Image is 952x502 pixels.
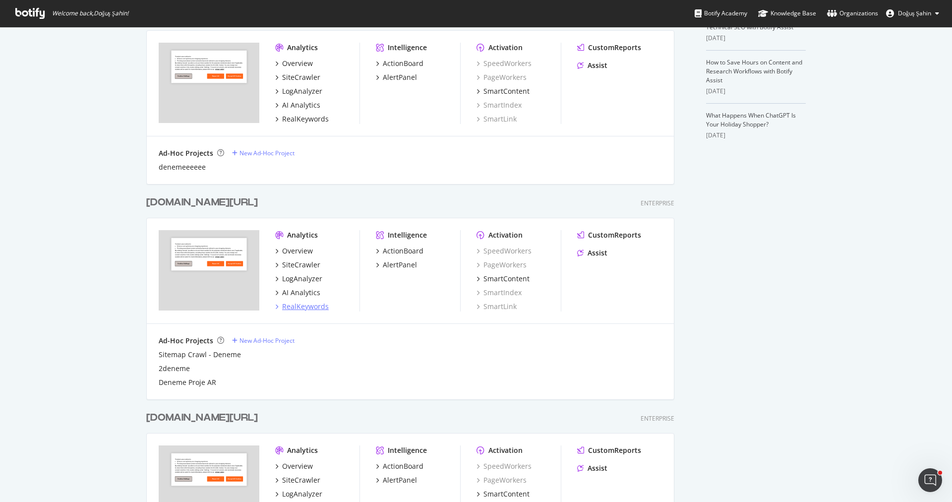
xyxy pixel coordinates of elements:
a: Deneme Proje AR [159,377,216,387]
a: SmartIndex [476,100,522,110]
div: RealKeywords [282,302,329,312]
a: SmartContent [476,489,530,499]
a: AI Analytics [275,288,320,298]
div: Overview [282,461,313,471]
div: LogAnalyzer [282,274,322,284]
a: ActionBoard [376,59,423,68]
div: SmartContent [483,86,530,96]
div: AlertPanel [383,260,417,270]
div: SiteCrawler [282,475,320,485]
div: LogAnalyzer [282,489,322,499]
a: SmartContent [476,86,530,96]
div: Intelligence [388,43,427,53]
iframe: Intercom live chat [918,468,942,492]
a: SmartLink [476,114,517,124]
a: Overview [275,59,313,68]
div: Activation [488,43,523,53]
a: How to Save Hours on Content and Research Workflows with Botify Assist [706,58,802,84]
a: SmartLink [476,302,517,312]
a: 2deneme [159,364,190,374]
a: LogAnalyzer [275,86,322,96]
a: Overview [275,461,313,471]
a: SmartIndex [476,288,522,298]
div: CustomReports [588,43,641,53]
a: SiteCrawler [275,72,320,82]
a: Assist [577,248,607,258]
div: [DATE] [706,131,806,140]
a: AI Analytics [275,100,320,110]
div: SmartContent [483,489,530,499]
div: Activation [488,230,523,240]
div: AI Analytics [282,100,320,110]
div: Overview [282,59,313,68]
div: Assist [588,61,607,70]
img: trendyol.com/ro [159,43,259,123]
a: SiteCrawler [275,475,320,485]
a: New Ad-Hoc Project [232,336,295,345]
div: Assist [588,248,607,258]
a: Assist [577,463,607,473]
a: SpeedWorkers [476,246,532,256]
a: LogAnalyzer [275,274,322,284]
a: SmartContent [476,274,530,284]
a: PageWorkers [476,475,527,485]
div: Overview [282,246,313,256]
div: ActionBoard [383,59,423,68]
a: What Happens When ChatGPT Is Your Holiday Shopper? [706,111,796,128]
a: PageWorkers [476,72,527,82]
a: Overview [275,246,313,256]
div: Organizations [827,8,878,18]
a: ActionBoard [376,246,423,256]
div: Analytics [287,43,318,53]
div: Knowledge Base [758,8,816,18]
a: [DOMAIN_NAME][URL] [146,411,262,425]
div: SiteCrawler [282,260,320,270]
div: Intelligence [388,230,427,240]
div: Activation [488,445,523,455]
div: AlertPanel [383,475,417,485]
div: Botify Academy [695,8,747,18]
a: AlertPanel [376,72,417,82]
div: New Ad-Hoc Project [239,149,295,157]
a: ActionBoard [376,461,423,471]
a: CustomReports [577,230,641,240]
a: CustomReports [577,43,641,53]
div: Ad-Hoc Projects [159,336,213,346]
div: ActionBoard [383,246,423,256]
div: AlertPanel [383,72,417,82]
div: LogAnalyzer [282,86,322,96]
a: SpeedWorkers [476,59,532,68]
span: Doğuş Şahin [898,9,931,17]
a: RealKeywords [275,114,329,124]
div: PageWorkers [476,260,527,270]
a: RealKeywords [275,302,329,312]
a: CustomReports [577,445,641,455]
div: CustomReports [588,445,641,455]
a: SpeedWorkers [476,461,532,471]
a: denemeeeeee [159,162,206,172]
a: Sitemap Crawl - Deneme [159,350,241,360]
div: [DOMAIN_NAME][URL] [146,195,258,210]
a: Assist [577,61,607,70]
div: SmartContent [483,274,530,284]
div: Analytics [287,230,318,240]
a: SiteCrawler [275,260,320,270]
div: Assist [588,463,607,473]
div: Analytics [287,445,318,455]
div: Enterprise [641,414,674,423]
a: [DOMAIN_NAME][URL] [146,195,262,210]
div: Enterprise [641,199,674,207]
div: Ad-Hoc Projects [159,148,213,158]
